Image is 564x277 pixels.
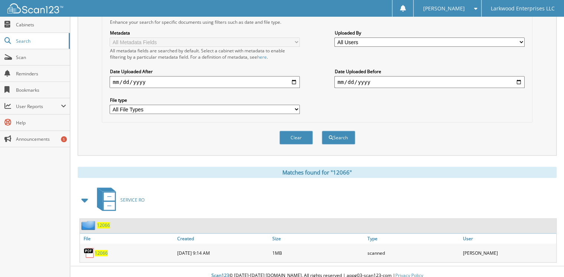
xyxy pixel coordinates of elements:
button: Clear [279,131,313,144]
img: folder2.png [81,221,97,230]
label: Metadata [110,30,299,36]
a: File [80,234,175,244]
a: SERVICE RO [93,185,145,215]
span: Search [16,38,65,44]
a: Created [175,234,270,244]
span: Reminders [16,71,66,77]
span: User Reports [16,103,61,110]
div: All metadata fields are searched by default. Select a cabinet with metadata to enable filtering b... [110,48,299,60]
div: scanned [366,245,461,260]
span: Larkwood Enterprises LLC [491,6,555,11]
span: SERVICE RO [120,197,145,203]
a: Type [366,234,461,244]
div: 1MB [270,245,366,260]
div: [PERSON_NAME] [461,245,556,260]
span: Cabinets [16,22,66,28]
div: Matches found for "12066" [78,167,557,178]
input: end [334,76,524,88]
img: scan123-logo-white.svg [7,3,63,13]
div: 5 [61,136,67,142]
a: Size [270,234,366,244]
a: here [257,54,266,60]
a: 12066 [97,222,110,228]
div: [DATE] 9:14 AM [175,245,270,260]
label: File type [110,97,299,103]
label: Date Uploaded After [110,68,299,75]
span: Announcements [16,136,66,142]
span: Help [16,120,66,126]
a: 12066 [95,250,108,256]
a: User [461,234,556,244]
div: Enhance your search for specific documents using filters such as date and file type. [106,19,528,25]
span: Bookmarks [16,87,66,93]
label: Date Uploaded Before [334,68,524,75]
span: Scan [16,54,66,61]
span: [PERSON_NAME] [423,6,464,11]
button: Search [322,131,355,144]
input: start [110,76,299,88]
img: PDF.png [84,247,95,258]
iframe: Chat Widget [527,241,564,277]
label: Uploaded By [334,30,524,36]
